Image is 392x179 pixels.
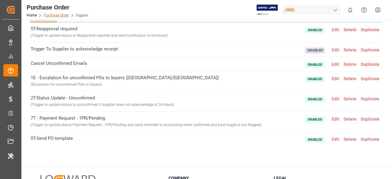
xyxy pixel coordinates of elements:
span: Delete [341,47,359,52]
button: Help Center [357,3,371,17]
button: JIMS [282,4,343,16]
div: ( Trigger to send PO Template to supplier ) [31,142,98,149]
span: Duplicate [359,27,382,32]
span: Edit [330,47,341,52]
span: Enabled [305,76,325,82]
span: Duplicate [359,117,382,121]
span: Duplicate [359,62,382,67]
span: Delete [341,137,359,142]
span: Edit [330,137,341,142]
span: Edit [330,27,341,32]
span: Disabled [305,47,325,54]
span: Enabled [305,137,325,143]
div: JIMS [282,6,341,14]
div: ( Trigger to update status to Reapproval required and send notification to the buyer ) [31,32,168,39]
span: Trigger To Supplier to acknowledge receipt [31,46,118,54]
span: 5T-Reapproval required [31,25,168,39]
span: Delete [341,117,359,121]
span: Delete [341,76,359,81]
img: Exertis%20JAM%20-%20Email%20Logo.jpg_1722504956.jpg [257,5,278,15]
span: 7T - Payment Request - 1PR/Pending [31,115,262,129]
div: ( Trigger to update status to unconfirmed if supplier does not acknowledge in 24 hours ) [31,101,174,108]
span: Edit [330,96,341,101]
span: Duplicate [359,96,382,101]
span: Duplicate [359,137,382,142]
span: Enabled [305,27,325,33]
a: Purchase Order [43,13,69,17]
div: ( Escalation for unconfirmed POs to buyers ) [31,81,219,88]
div: ( Trigger to update status Payment Request - 1PR/Pending and send reminder to accounting when con... [31,121,262,129]
a: Home [27,13,37,17]
span: Cancel Unconfirmed Emails [31,60,87,68]
span: Edit [330,76,341,81]
span: Delete [341,96,359,101]
span: Enabled [305,62,325,68]
span: Delete [341,27,359,32]
span: Edit [330,62,341,67]
span: 2T-Status Update - Unconfirmed [31,95,174,108]
span: Duplicate [359,47,382,52]
span: Enabled [305,117,325,123]
span: 0T-Send PO template [31,135,98,149]
span: Duplicate [359,76,382,81]
span: Edit [330,117,341,121]
button: show 0 new notifications [343,3,357,17]
span: Enabled [305,96,325,103]
span: 1E - Escalation for unconfirmed POs to buyers ([GEOGRAPHIC_DATA]/[GEOGRAPHIC_DATA]) [31,74,219,88]
span: Delete [341,62,359,67]
div: Purchase Order [27,3,88,12]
